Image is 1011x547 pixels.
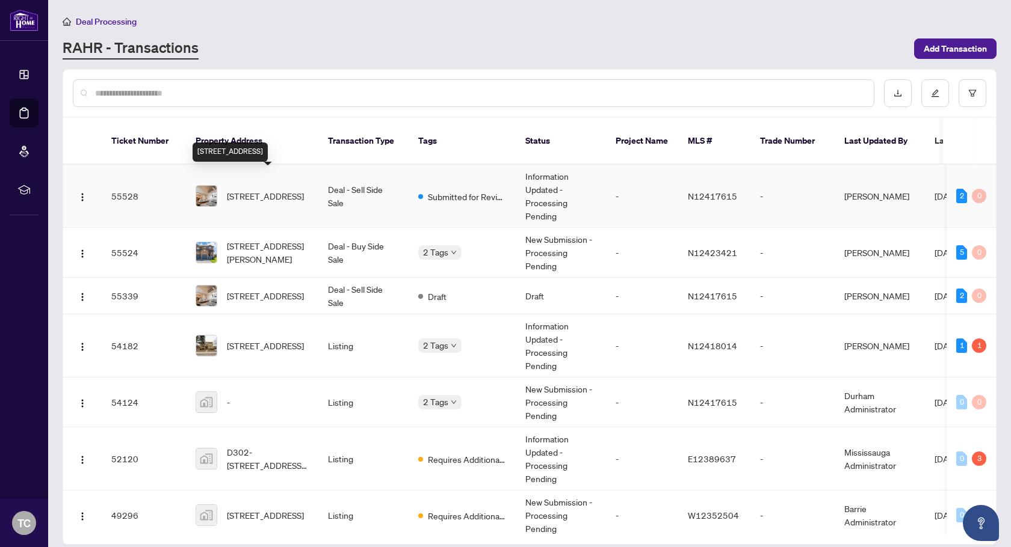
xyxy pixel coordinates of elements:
[73,286,92,305] button: Logo
[688,340,737,351] span: N12418014
[73,186,92,206] button: Logo
[63,17,71,26] span: home
[63,38,199,60] a: RAHR - Transactions
[835,377,925,427] td: Durham Administrator
[678,118,750,165] th: MLS #
[227,509,304,522] span: [STREET_ADDRESS]
[102,118,186,165] th: Ticket Number
[956,395,967,409] div: 0
[606,278,678,314] td: -
[73,243,92,262] button: Logo
[606,377,678,427] td: -
[423,245,448,259] span: 2 Tags
[423,338,448,352] span: 2 Tags
[935,191,961,201] span: [DATE]
[516,228,606,278] td: New Submission - Processing Pending
[835,427,925,490] td: Mississauga Administrator
[921,79,949,107] button: edit
[428,509,506,522] span: Requires Additional Docs
[102,314,186,377] td: 54182
[78,455,87,465] img: Logo
[956,245,967,260] div: 5
[935,340,961,351] span: [DATE]
[750,165,835,228] td: -
[78,342,87,352] img: Logo
[516,377,606,427] td: New Submission - Processing Pending
[968,89,977,97] span: filter
[102,377,186,427] td: 54124
[227,339,304,352] span: [STREET_ADDRESS]
[688,191,737,201] span: N12417615
[227,289,304,302] span: [STREET_ADDRESS]
[606,165,678,228] td: -
[73,449,92,468] button: Logo
[956,289,967,303] div: 2
[102,427,186,490] td: 52120
[318,427,409,490] td: Listing
[78,249,87,258] img: Logo
[196,186,217,206] img: thumbnail-img
[750,490,835,540] td: -
[963,505,999,541] button: Open asap
[516,118,606,165] th: Status
[959,79,986,107] button: filter
[606,490,678,540] td: -
[73,336,92,355] button: Logo
[884,79,912,107] button: download
[972,395,986,409] div: 0
[196,242,217,263] img: thumbnail-img
[835,228,925,278] td: [PERSON_NAME]
[76,16,137,27] span: Deal Processing
[688,397,737,408] span: N12417615
[835,118,925,165] th: Last Updated By
[227,396,230,409] span: -
[17,515,31,531] span: TC
[186,118,318,165] th: Property Address
[972,245,986,260] div: 0
[318,377,409,427] td: Listing
[73,393,92,412] button: Logo
[935,290,961,301] span: [DATE]
[935,247,961,258] span: [DATE]
[428,290,447,303] span: Draft
[318,278,409,314] td: Deal - Sell Side Sale
[688,290,737,301] span: N12417615
[956,508,967,522] div: 0
[451,249,457,255] span: down
[606,314,678,377] td: -
[935,510,961,521] span: [DATE]
[196,335,217,356] img: thumbnail-img
[750,228,835,278] td: -
[428,453,506,466] span: Requires Additional Docs
[914,38,997,59] button: Add Transaction
[935,134,1008,147] span: Last Modified Date
[972,451,986,466] div: 3
[227,189,304,203] span: [STREET_ADDRESS]
[750,118,835,165] th: Trade Number
[193,142,268,162] div: [STREET_ADDRESS]
[78,292,87,302] img: Logo
[423,395,448,409] span: 2 Tags
[451,343,457,349] span: down
[935,397,961,408] span: [DATE]
[227,445,309,472] span: D302-[STREET_ADDRESS][PERSON_NAME]
[196,505,217,525] img: thumbnail-img
[935,453,961,464] span: [DATE]
[516,278,606,314] td: Draft
[688,453,736,464] span: E12389637
[102,278,186,314] td: 55339
[318,118,409,165] th: Transaction Type
[516,314,606,377] td: Information Updated - Processing Pending
[227,239,309,266] span: [STREET_ADDRESS][PERSON_NAME]
[750,314,835,377] td: -
[750,278,835,314] td: -
[956,451,967,466] div: 0
[10,9,39,31] img: logo
[102,165,186,228] td: 55528
[196,392,217,412] img: thumbnail-img
[451,399,457,405] span: down
[318,314,409,377] td: Listing
[972,189,986,203] div: 0
[972,289,986,303] div: 0
[516,427,606,490] td: Information Updated - Processing Pending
